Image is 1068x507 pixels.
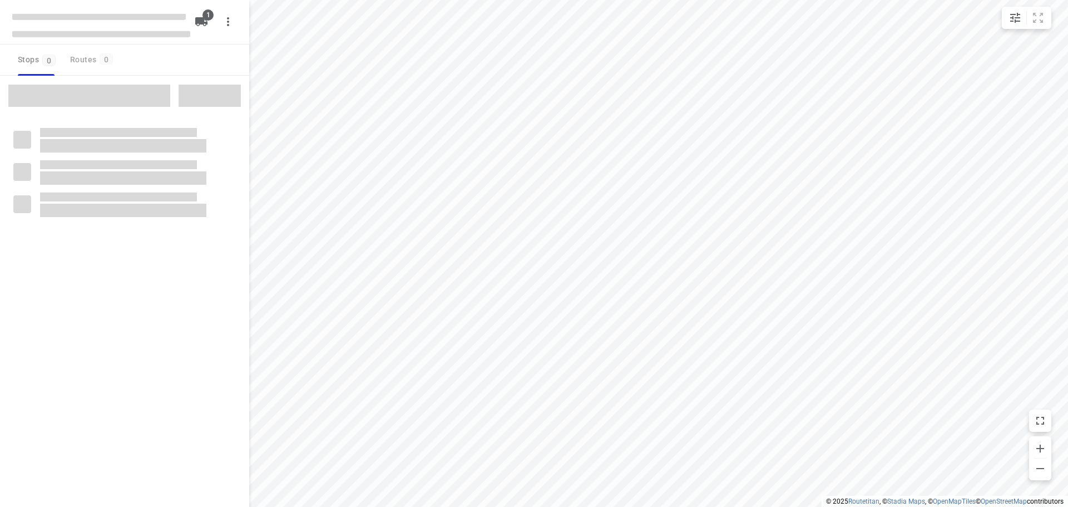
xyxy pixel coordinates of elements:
[826,498,1064,505] li: © 2025 , © , © © contributors
[1002,7,1051,29] div: small contained button group
[848,498,879,505] a: Routetitan
[1004,7,1026,29] button: Map settings
[887,498,925,505] a: Stadia Maps
[981,498,1027,505] a: OpenStreetMap
[933,498,976,505] a: OpenMapTiles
